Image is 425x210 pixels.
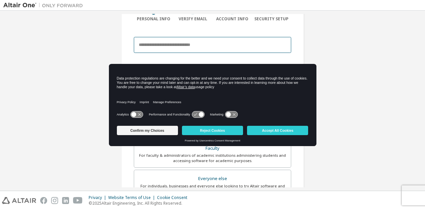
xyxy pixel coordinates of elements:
img: youtube.svg [73,197,83,204]
div: Cookie Consent [157,195,191,200]
div: Security Setup [252,16,292,22]
div: For faculty & administrators of academic institutions administering students and accessing softwa... [138,153,287,163]
div: Privacy [89,195,108,200]
div: Faculty [138,144,287,153]
img: altair_logo.svg [2,197,36,204]
div: Verify Email [173,16,213,22]
img: instagram.svg [51,197,58,204]
div: Personal Info [134,16,173,22]
div: Account Info [212,16,252,22]
div: Account Type [134,60,291,71]
img: facebook.svg [40,197,47,204]
div: Everyone else [138,174,287,183]
img: Altair One [3,2,86,9]
img: linkedin.svg [62,197,69,204]
div: Website Terms of Use [108,195,157,200]
div: For individuals, businesses and everyone else looking to try Altair software and explore our prod... [138,183,287,194]
p: © 2025 Altair Engineering, Inc. All Rights Reserved. [89,200,191,206]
